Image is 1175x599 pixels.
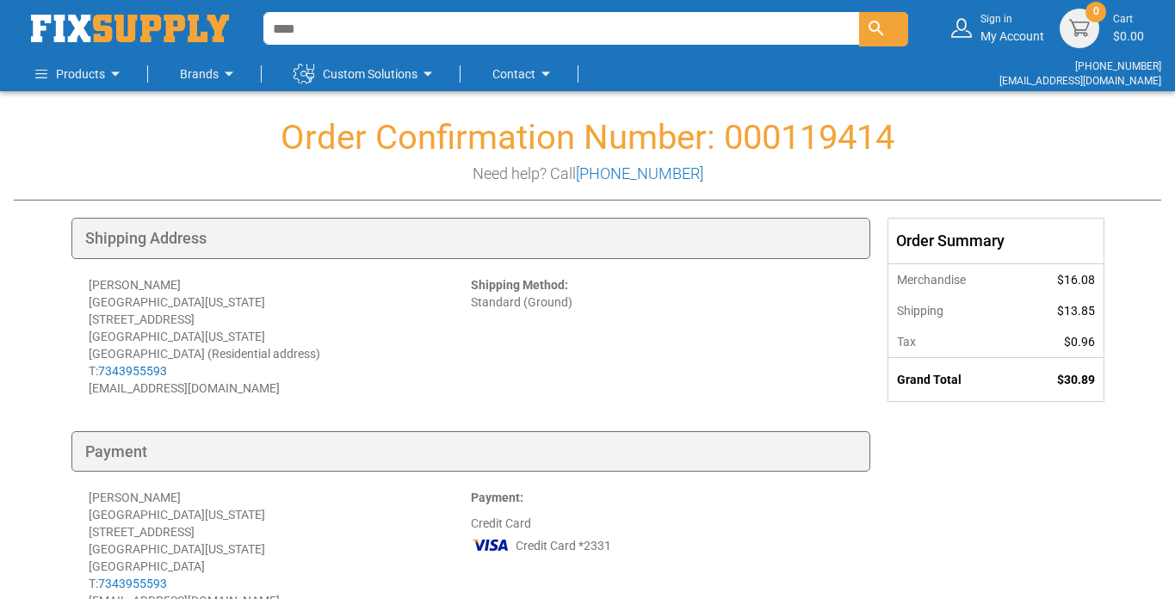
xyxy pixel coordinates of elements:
[492,57,556,91] a: Contact
[1057,373,1095,386] span: $30.89
[980,12,1044,27] small: Sign in
[516,537,611,554] span: Credit Card *2331
[1093,4,1099,19] span: 0
[471,532,510,558] img: VI
[471,491,523,504] strong: Payment:
[1064,335,1095,349] span: $0.96
[1075,60,1161,72] a: [PHONE_NUMBER]
[471,278,568,292] strong: Shipping Method:
[888,219,1104,263] div: Order Summary
[14,119,1161,157] h1: Order Confirmation Number: 000119414
[294,57,438,91] a: Custom Solutions
[98,364,167,378] a: 7343955593
[1057,304,1095,318] span: $13.85
[576,164,703,182] a: [PHONE_NUMBER]
[897,373,962,386] strong: Grand Total
[980,12,1044,44] div: My Account
[31,15,229,42] img: Fix Industrial Supply
[1113,12,1144,27] small: Cart
[35,57,126,91] a: Products
[31,15,229,42] a: store logo
[89,276,471,397] div: [PERSON_NAME] [GEOGRAPHIC_DATA][US_STATE] [STREET_ADDRESS] [GEOGRAPHIC_DATA][US_STATE] [GEOGRAPHI...
[14,165,1161,182] h3: Need help? Call
[888,295,1019,326] th: Shipping
[98,577,167,590] a: 7343955593
[999,75,1161,87] a: [EMAIL_ADDRESS][DOMAIN_NAME]
[71,218,870,259] div: Shipping Address
[888,263,1019,295] th: Merchandise
[1113,29,1144,43] span: $0.00
[180,57,239,91] a: Brands
[888,326,1019,358] th: Tax
[1057,273,1095,287] span: $16.08
[471,276,853,397] div: Standard (Ground)
[71,431,870,472] div: Payment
